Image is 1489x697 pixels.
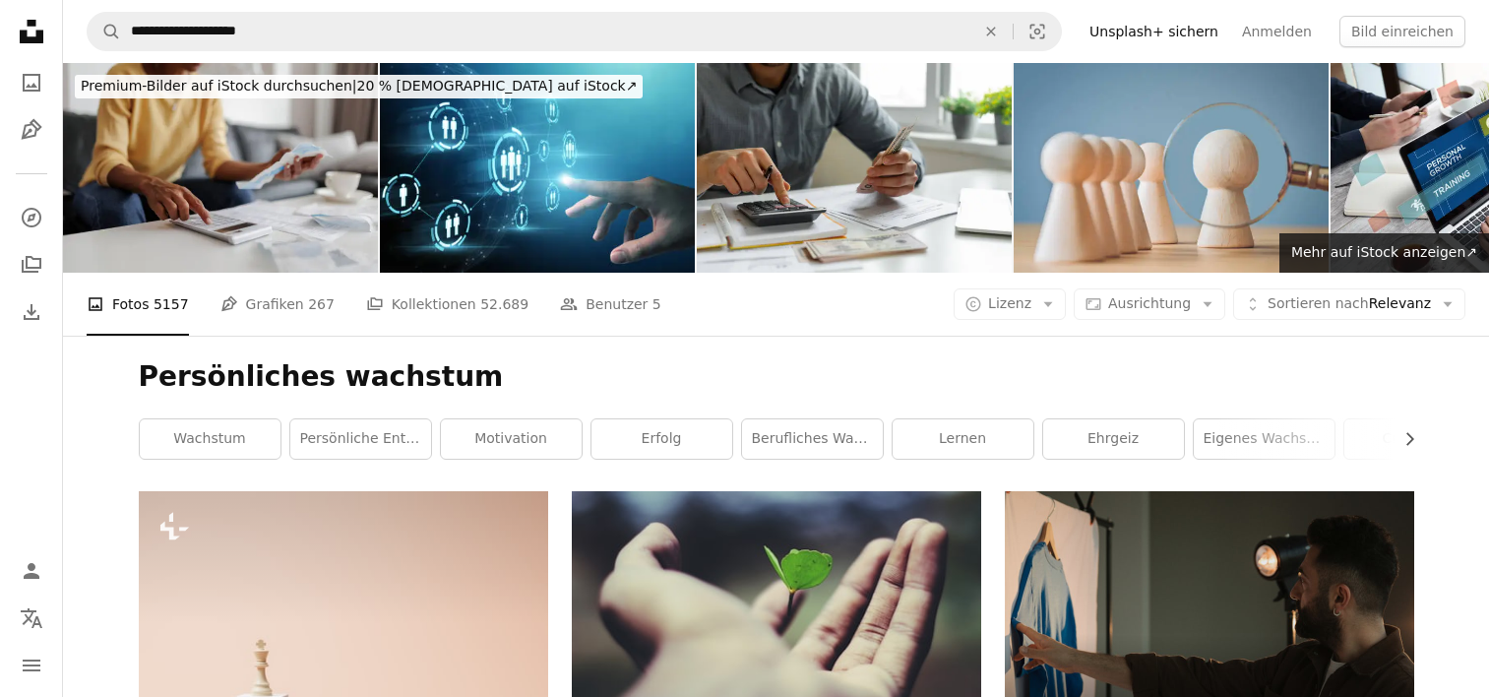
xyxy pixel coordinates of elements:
img: Konzept für Personalmanagement und Personalsuche [380,63,695,273]
a: Lernen [893,419,1033,459]
a: Grafiken 267 [220,273,335,336]
span: Sortieren nach [1268,295,1369,311]
img: Nahaufnahme einer mittelerwachsenen Frau, die ihre Energierechnungen zu Hause überprüft und in ih... [63,63,378,273]
a: Anmelden [1230,16,1324,47]
a: Grafiken [12,110,51,150]
img: Mann mit Kalkulator [697,63,1012,273]
h1: Persönliches wachstum [139,359,1414,395]
img: Personal, erfolgreiches Business-Team-Leader-Konzept [1014,63,1329,273]
span: 267 [308,293,335,315]
button: Liste nach rechts verschieben [1392,419,1414,459]
a: Ehrgeiz [1043,419,1184,459]
a: Kollektionen 52.689 [366,273,528,336]
a: Bisherige Downloads [12,292,51,332]
a: Anmelden / Registrieren [12,551,51,591]
a: Entdecken [12,198,51,237]
a: Fotos [12,63,51,102]
span: Lizenz [988,295,1031,311]
span: 5 [652,293,661,315]
span: Ausrichtung [1108,295,1191,311]
a: Berufliches Wachstum [742,419,883,459]
button: Ausrichtung [1074,288,1225,320]
button: Lizenz [954,288,1066,320]
a: Motivation [441,419,582,459]
button: Visuelle Suche [1014,13,1061,50]
a: Unsplash+ sichern [1078,16,1230,47]
a: Kollektionen [12,245,51,285]
form: Finden Sie Bildmaterial auf der ganzen Webseite [87,12,1062,51]
a: Mehr auf iStock anzeigen↗ [1279,233,1489,273]
button: Unsplash suchen [88,13,121,50]
a: coaching [1344,419,1485,459]
a: Wachstum [140,419,280,459]
button: Sprache [12,599,51,638]
button: Bild einreichen [1339,16,1465,47]
a: Benutzer 5 [560,273,661,336]
a: Persönliche Entwicklung [290,419,431,459]
button: Menü [12,646,51,685]
a: Eigenes Wachstum [1194,419,1334,459]
button: Sortieren nachRelevanz [1233,288,1465,320]
span: Mehr auf iStock anzeigen ↗ [1291,244,1477,260]
span: Relevanz [1268,294,1431,314]
a: floating green leaf plant on person's hand [572,598,981,615]
a: Premium-Bilder auf iStock durchsuchen|20 % [DEMOGRAPHIC_DATA] auf iStock↗ [63,63,654,110]
span: 52.689 [480,293,528,315]
div: 20 % [DEMOGRAPHIC_DATA] auf iStock ↗ [75,75,643,98]
span: Premium-Bilder auf iStock durchsuchen | [81,78,357,94]
button: Löschen [969,13,1013,50]
a: Erfolg [591,419,732,459]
